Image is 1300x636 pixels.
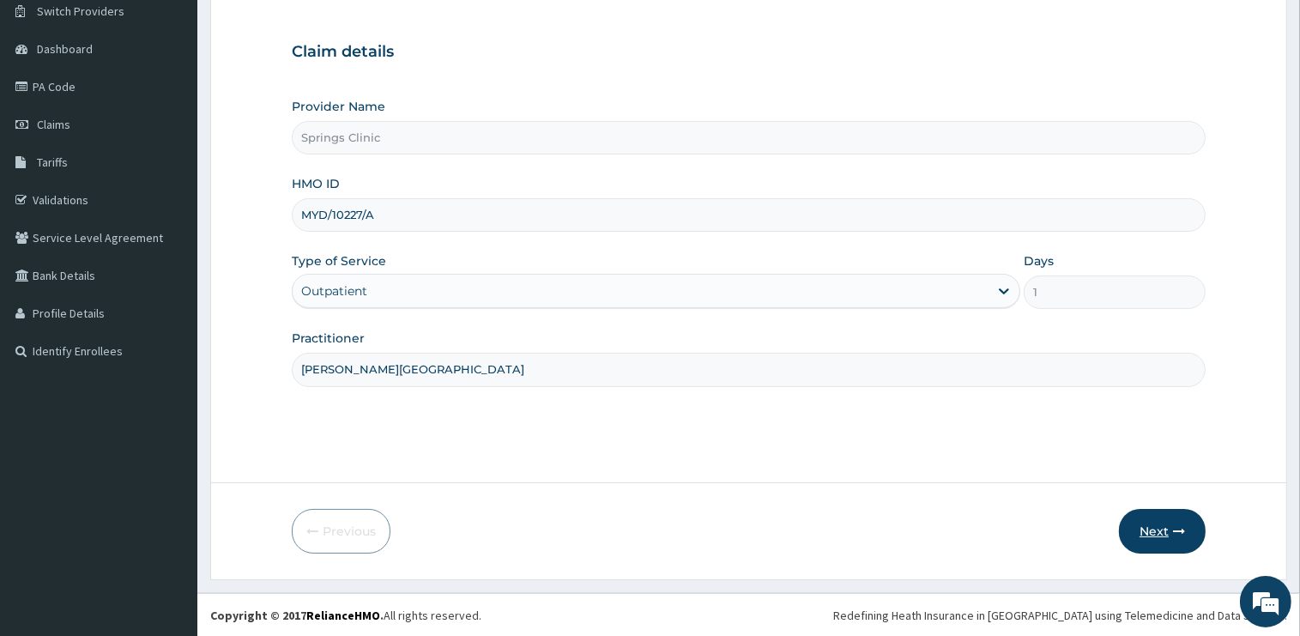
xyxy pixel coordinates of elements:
[292,98,385,115] label: Provider Name
[292,509,390,554] button: Previous
[1024,252,1054,270] label: Days
[306,608,380,623] a: RelianceHMO
[292,43,1206,62] h3: Claim details
[210,608,384,623] strong: Copyright © 2017 .
[292,252,386,270] label: Type of Service
[292,353,1206,386] input: Enter Name
[37,117,70,132] span: Claims
[833,607,1287,624] div: Redefining Heath Insurance in [GEOGRAPHIC_DATA] using Telemedicine and Data Science!
[37,41,93,57] span: Dashboard
[292,175,340,192] label: HMO ID
[37,3,124,19] span: Switch Providers
[292,330,365,347] label: Practitioner
[37,154,68,170] span: Tariffs
[292,198,1206,232] input: Enter HMO ID
[1119,509,1206,554] button: Next
[301,282,367,300] div: Outpatient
